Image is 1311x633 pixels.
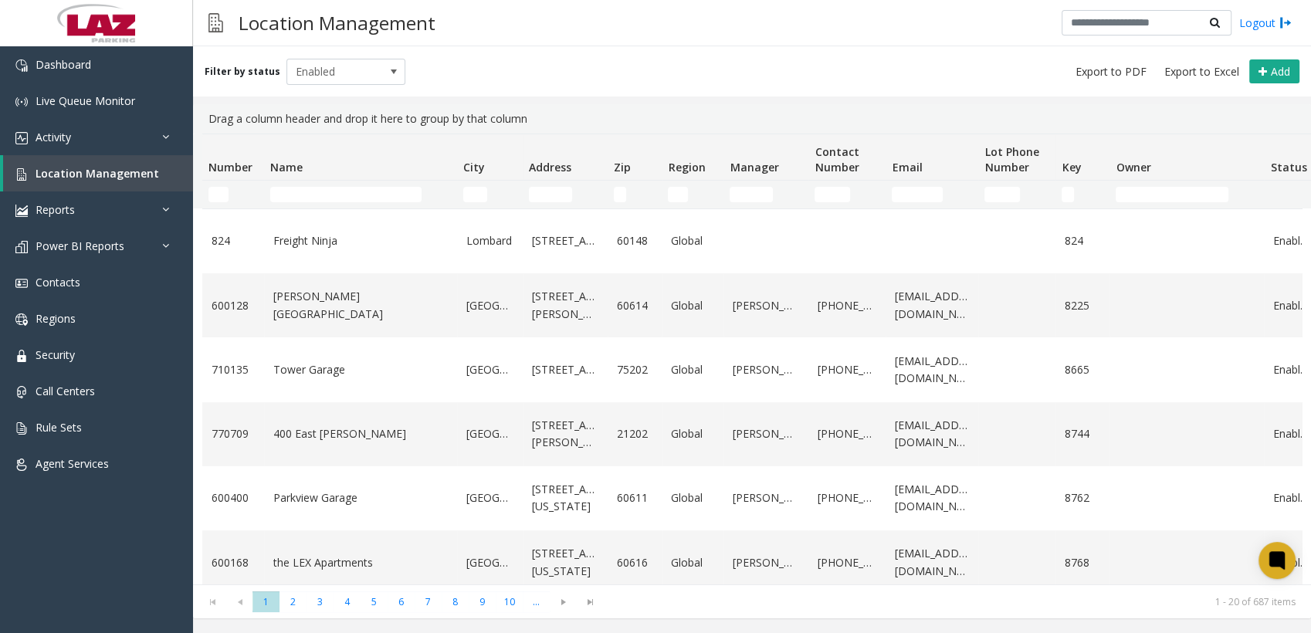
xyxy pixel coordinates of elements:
span: Add [1271,64,1290,79]
a: 60616 [617,554,652,571]
a: 60611 [617,489,652,506]
span: Name [270,160,303,174]
img: 'icon' [15,241,28,253]
span: Region [668,160,705,174]
span: Live Queue Monitor [36,93,135,108]
td: Key Filter [1055,181,1109,208]
span: Call Centers [36,384,95,398]
span: Page 6 [388,591,415,612]
td: Address Filter [523,181,608,208]
input: Zip Filter [614,187,626,202]
label: Filter by status [205,65,280,79]
input: Name Filter [270,187,422,202]
span: Reports [36,202,75,217]
a: 8665 [1065,361,1100,378]
a: [PERSON_NAME] [733,554,799,571]
span: Contact Number [815,144,859,174]
span: Go to the last page [580,596,601,608]
img: 'icon' [15,386,28,398]
span: Location Management [36,166,159,181]
a: [PERSON_NAME] [733,297,799,314]
td: Owner Filter [1109,181,1264,208]
td: Lot Phone Number Filter [978,181,1055,208]
span: Rule Sets [36,420,82,435]
a: the LEX Apartments [273,554,448,571]
a: 8225 [1065,297,1100,314]
span: Manager [730,160,778,174]
td: Contact Number Filter [808,181,886,208]
img: 'icon' [15,350,28,362]
span: Security [36,347,75,362]
span: Number [208,160,252,174]
a: [EMAIL_ADDRESS][DOMAIN_NAME] [895,353,969,388]
img: 'icon' [15,313,28,326]
a: 770709 [212,425,255,442]
a: [STREET_ADDRESS][US_STATE] [532,545,598,580]
span: Page 9 [469,591,496,612]
span: Agent Services [36,456,109,471]
a: [PHONE_NUMBER] [818,554,876,571]
a: Freight Ninja [273,232,448,249]
a: [STREET_ADDRESS][PERSON_NAME] [532,288,598,323]
input: Region Filter [668,187,688,202]
span: Page 5 [361,591,388,612]
span: Page 7 [415,591,442,612]
span: Power BI Reports [36,239,124,253]
a: Lombard [466,232,513,249]
img: 'icon' [15,96,28,108]
a: [EMAIL_ADDRESS][DOMAIN_NAME] [895,545,969,580]
input: Email Filter [892,187,943,202]
input: Key Filter [1062,187,1074,202]
span: Address [529,160,571,174]
span: Page 2 [279,591,307,612]
td: Region Filter [662,181,723,208]
img: 'icon' [15,459,28,471]
a: Global [671,489,714,506]
button: Add [1249,59,1299,84]
a: Tower Garage [273,361,448,378]
td: Number Filter [202,181,264,208]
span: Regions [36,311,76,326]
a: 400 East [PERSON_NAME] [273,425,448,442]
a: [PHONE_NUMBER] [818,297,876,314]
a: 8744 [1065,425,1100,442]
a: 8768 [1065,554,1100,571]
input: Address Filter [529,187,572,202]
div: Drag a column header and drop it here to group by that column [202,104,1302,134]
a: [PERSON_NAME][GEOGRAPHIC_DATA] [273,288,448,323]
a: Enabled [1273,232,1309,249]
a: 75202 [617,361,652,378]
span: Lot Phone Number [984,144,1038,174]
a: Global [671,425,714,442]
button: Export to Excel [1158,61,1245,83]
a: [GEOGRAPHIC_DATA] [466,297,513,314]
a: Global [671,554,714,571]
a: [PERSON_NAME] [733,361,799,378]
img: 'icon' [15,59,28,72]
span: Page 11 [523,591,550,612]
a: 824 [1065,232,1100,249]
a: [STREET_ADDRESS] [532,361,598,378]
a: 600168 [212,554,255,571]
span: Page 10 [496,591,523,612]
span: Dashboard [36,57,91,72]
span: Page 8 [442,591,469,612]
img: logout [1279,15,1292,31]
span: Page 3 [307,591,334,612]
span: Page 4 [334,591,361,612]
a: [PHONE_NUMBER] [818,425,876,442]
a: [GEOGRAPHIC_DATA] [466,361,513,378]
a: Enabled [1273,361,1309,378]
button: Export to PDF [1069,61,1153,83]
a: [PERSON_NAME] [733,489,799,506]
a: Enabled [1273,489,1309,506]
a: [STREET_ADDRESS][US_STATE] [532,481,598,516]
a: 824 [212,232,255,249]
a: [EMAIL_ADDRESS][DOMAIN_NAME] [895,288,969,323]
span: Go to the last page [577,591,604,613]
a: 60148 [617,232,652,249]
a: Location Management [3,155,193,191]
a: [STREET_ADDRESS] [532,232,598,249]
input: Owner Filter [1116,187,1228,202]
a: 600400 [212,489,255,506]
